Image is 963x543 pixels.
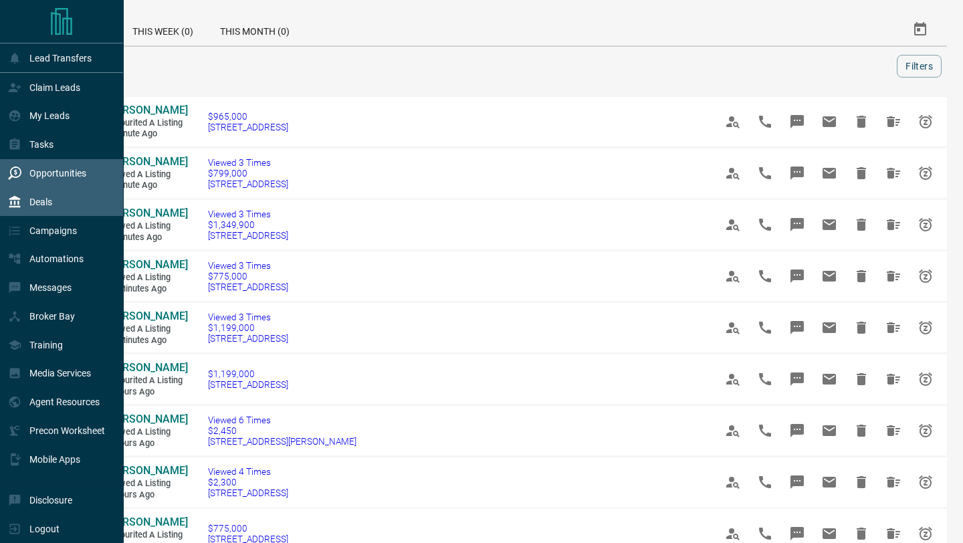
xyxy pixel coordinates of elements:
[107,516,188,528] span: [PERSON_NAME]
[877,466,909,498] span: Hide All from Anisa Thomas
[107,361,188,374] span: [PERSON_NAME]
[107,490,187,501] span: 2 hours ago
[107,155,187,169] a: [PERSON_NAME]
[813,106,845,138] span: Email
[749,312,781,344] span: Call
[107,284,187,295] span: 50 minutes ago
[877,106,909,138] span: Hide All from Robert Jones
[208,111,288,132] a: $965,000[STREET_ADDRESS]
[717,363,749,395] span: View Profile
[107,221,187,232] span: Viewed a Listing
[107,310,188,322] span: [PERSON_NAME]
[107,464,187,478] a: [PERSON_NAME]
[877,157,909,189] span: Hide All from Robert Jones
[781,106,813,138] span: Message
[208,523,288,534] span: $775,000
[107,207,187,221] a: [PERSON_NAME]
[107,464,188,477] span: [PERSON_NAME]
[119,13,207,45] div: This Week (0)
[107,413,187,427] a: [PERSON_NAME]
[107,310,187,324] a: [PERSON_NAME]
[909,466,942,498] span: Snooze
[107,272,187,284] span: Viewed a Listing
[749,466,781,498] span: Call
[717,312,749,344] span: View Profile
[107,169,187,181] span: Viewed a Listing
[717,466,749,498] span: View Profile
[781,260,813,292] span: Message
[877,415,909,447] span: Hide All from Anisa Thomas
[877,363,909,395] span: Hide All from Anisa Thomas
[909,106,942,138] span: Snooze
[208,209,288,219] span: Viewed 3 Times
[877,260,909,292] span: Hide All from Anisa Thomas
[207,13,303,45] div: This Month (0)
[107,335,187,346] span: 58 minutes ago
[845,363,877,395] span: Hide
[107,375,187,387] span: Favourited a Listing
[749,415,781,447] span: Call
[781,312,813,344] span: Message
[107,413,188,425] span: [PERSON_NAME]
[845,415,877,447] span: Hide
[781,363,813,395] span: Message
[813,312,845,344] span: Email
[107,387,187,398] span: 2 hours ago
[845,106,877,138] span: Hide
[107,438,187,449] span: 2 hours ago
[107,516,187,530] a: [PERSON_NAME]
[107,128,187,140] span: 1 minute ago
[749,209,781,241] span: Call
[208,157,288,189] a: Viewed 3 Times$799,000[STREET_ADDRESS]
[107,118,187,129] span: Favourited a Listing
[845,466,877,498] span: Hide
[208,312,288,344] a: Viewed 3 Times$1,199,000[STREET_ADDRESS]
[208,312,288,322] span: Viewed 3 Times
[107,427,187,438] span: Viewed a Listing
[813,363,845,395] span: Email
[107,258,187,272] a: [PERSON_NAME]
[781,209,813,241] span: Message
[208,466,288,498] a: Viewed 4 Times$2,300[STREET_ADDRESS]
[208,333,288,344] span: [STREET_ADDRESS]
[208,425,356,436] span: $2,450
[781,466,813,498] span: Message
[208,230,288,241] span: [STREET_ADDRESS]
[107,155,188,168] span: [PERSON_NAME]
[107,361,187,375] a: [PERSON_NAME]
[208,487,288,498] span: [STREET_ADDRESS]
[897,55,942,78] button: Filters
[208,477,288,487] span: $2,300
[813,466,845,498] span: Email
[877,209,909,241] span: Hide All from Robert Jones
[717,209,749,241] span: View Profile
[749,260,781,292] span: Call
[909,260,942,292] span: Snooze
[107,180,187,191] span: 1 minute ago
[107,258,188,271] span: [PERSON_NAME]
[107,207,188,219] span: [PERSON_NAME]
[749,157,781,189] span: Call
[208,368,288,379] span: $1,199,000
[845,260,877,292] span: Hide
[717,415,749,447] span: View Profile
[208,260,288,292] a: Viewed 3 Times$775,000[STREET_ADDRESS]
[813,415,845,447] span: Email
[107,324,187,335] span: Viewed a Listing
[208,466,288,477] span: Viewed 4 Times
[208,179,288,189] span: [STREET_ADDRESS]
[717,157,749,189] span: View Profile
[813,260,845,292] span: Email
[909,157,942,189] span: Snooze
[107,478,187,490] span: Viewed a Listing
[717,260,749,292] span: View Profile
[749,363,781,395] span: Call
[845,157,877,189] span: Hide
[107,530,187,541] span: Favourited a Listing
[813,157,845,189] span: Email
[909,312,942,344] span: Snooze
[208,322,288,333] span: $1,199,000
[208,122,288,132] span: [STREET_ADDRESS]
[208,415,356,425] span: Viewed 6 Times
[107,232,187,243] span: 2 minutes ago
